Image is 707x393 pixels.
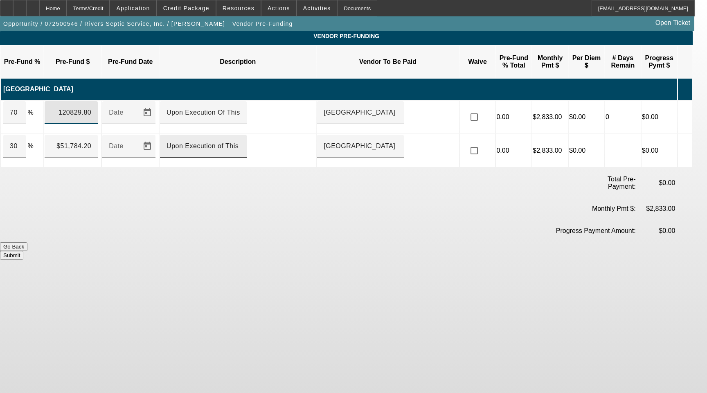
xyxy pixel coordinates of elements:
p: 0.00 [496,113,531,121]
p: $0.00 [642,113,677,121]
p: $2,833.00 [533,147,567,154]
span: % [27,142,33,149]
p: Vendor To Be Paid [319,58,457,65]
i: Delete [678,109,687,124]
p: Waive [462,58,493,65]
button: Resources [216,0,261,16]
p: $0.00 [637,179,675,187]
span: Vendor Pre-Funding [232,20,293,27]
p: [GEOGRAPHIC_DATA] [3,86,677,93]
button: Open calendar [139,138,155,154]
button: Open calendar [139,104,155,121]
p: 0 [606,113,640,121]
p: Pre-Fund % Total [498,54,529,69]
p: 0.00 [496,147,531,154]
span: Vendor Pre-Funding [6,33,687,39]
p: $0.00 [637,227,675,235]
i: Delete [678,143,687,158]
p: Monthly Pmt $: [518,205,636,212]
span: Resources [223,5,254,11]
a: Open Ticket [652,16,693,30]
span: Application [116,5,150,11]
mat-label: Date [109,142,124,149]
p: Per Diem $ [571,54,602,69]
span: Actions [268,5,290,11]
mat-label: Date [109,109,124,116]
button: Application [110,0,156,16]
p: Progress Payment Amount: [518,227,636,235]
p: Pre-Fund $ [46,58,99,65]
p: $2,833.00 [533,113,567,121]
p: $0.00 [569,147,604,154]
p: $2,833.00 [637,205,675,212]
span: % [27,109,33,116]
p: # Days Remain [607,54,639,69]
p: Total Pre-Payment: [598,176,636,190]
input: Account [324,108,397,117]
button: Activities [297,0,337,16]
span: Activities [303,5,331,11]
button: Actions [261,0,296,16]
button: Credit Package [157,0,216,16]
p: Pre-Fund Date [104,58,157,65]
p: Monthly Pmt $ [534,54,566,69]
p: Progress Pymt $ [644,54,675,69]
p: Pre-Fund % [3,58,41,65]
i: Add [678,81,687,97]
p: Description [162,58,314,65]
button: Vendor Pre-Funding [230,16,295,31]
span: Opportunity / 072500546 / Rivers Septic Service, Inc. / [PERSON_NAME] [3,20,225,27]
p: $0.00 [569,113,604,121]
input: Account [324,141,397,151]
span: Credit Package [163,5,209,11]
p: $0.00 [642,147,677,154]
